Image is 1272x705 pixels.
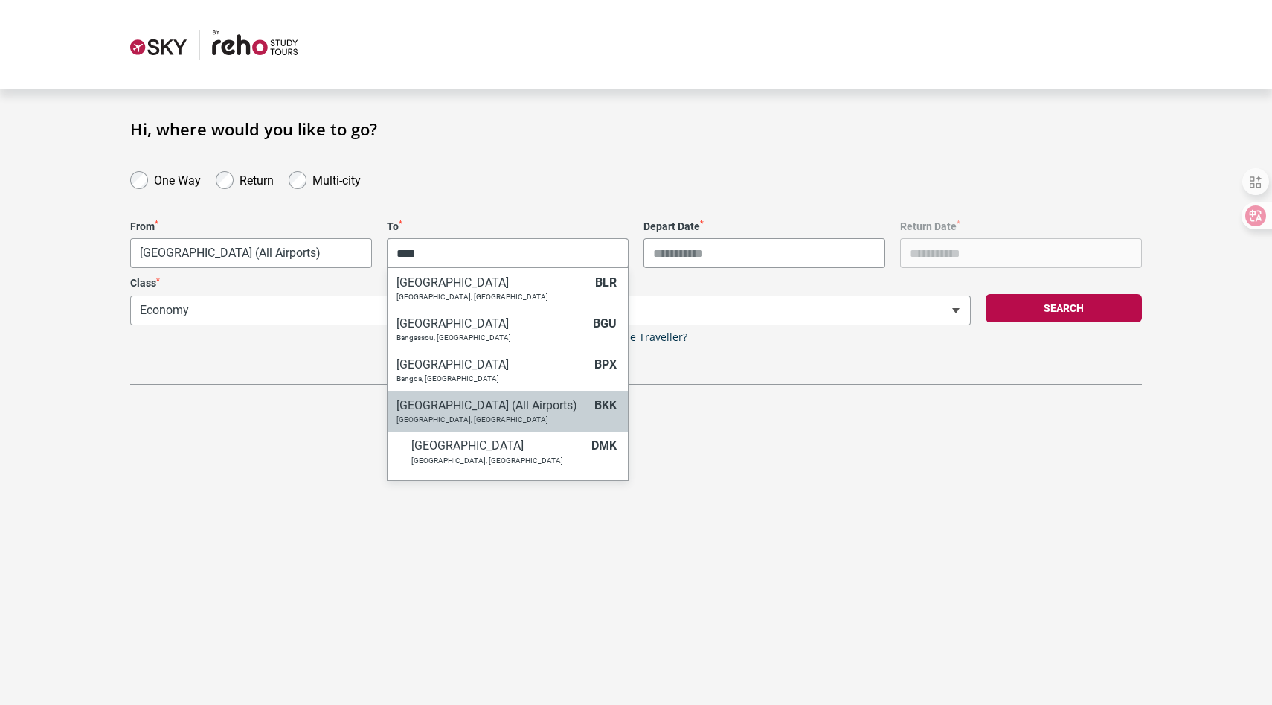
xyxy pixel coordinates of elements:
span: BPX [594,357,617,371]
p: [GEOGRAPHIC_DATA], [GEOGRAPHIC_DATA] [396,293,588,302]
label: One Way [154,170,201,188]
span: Melbourne, Australia [131,239,371,267]
span: City or Airport [387,238,629,268]
input: Search [388,238,628,268]
span: DMK [591,438,617,453]
label: Class [130,277,543,290]
span: 1 Adult [559,296,970,325]
label: Return [240,170,274,188]
h1: Hi, where would you like to go? [130,119,1142,138]
p: Bangda, [GEOGRAPHIC_DATA] [396,374,587,383]
span: BKK [594,479,617,494]
span: 1 Adult [558,296,971,325]
h6: [GEOGRAPHIC_DATA] [396,316,585,331]
h6: [GEOGRAPHIC_DATA] [396,275,588,290]
p: [GEOGRAPHIC_DATA], [GEOGRAPHIC_DATA] [396,415,587,424]
label: Multi-city [312,170,361,188]
label: Depart Date [643,220,885,233]
h6: [GEOGRAPHIC_DATA] [411,479,587,494]
button: Search [986,294,1142,322]
p: [GEOGRAPHIC_DATA], [GEOGRAPHIC_DATA] [411,456,584,465]
label: From [130,220,372,233]
span: Economy [131,296,542,325]
label: To [387,220,629,233]
h6: [GEOGRAPHIC_DATA] [396,357,587,371]
h6: [GEOGRAPHIC_DATA] [411,438,584,453]
span: Economy [130,296,543,325]
h6: [GEOGRAPHIC_DATA] (All Airports) [396,398,587,412]
span: Melbourne, Australia [130,238,372,268]
span: BKK [594,398,617,412]
p: Bangassou, [GEOGRAPHIC_DATA] [396,334,585,342]
span: BGU [593,316,617,331]
label: Travellers [558,277,971,290]
span: BLR [595,275,617,290]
